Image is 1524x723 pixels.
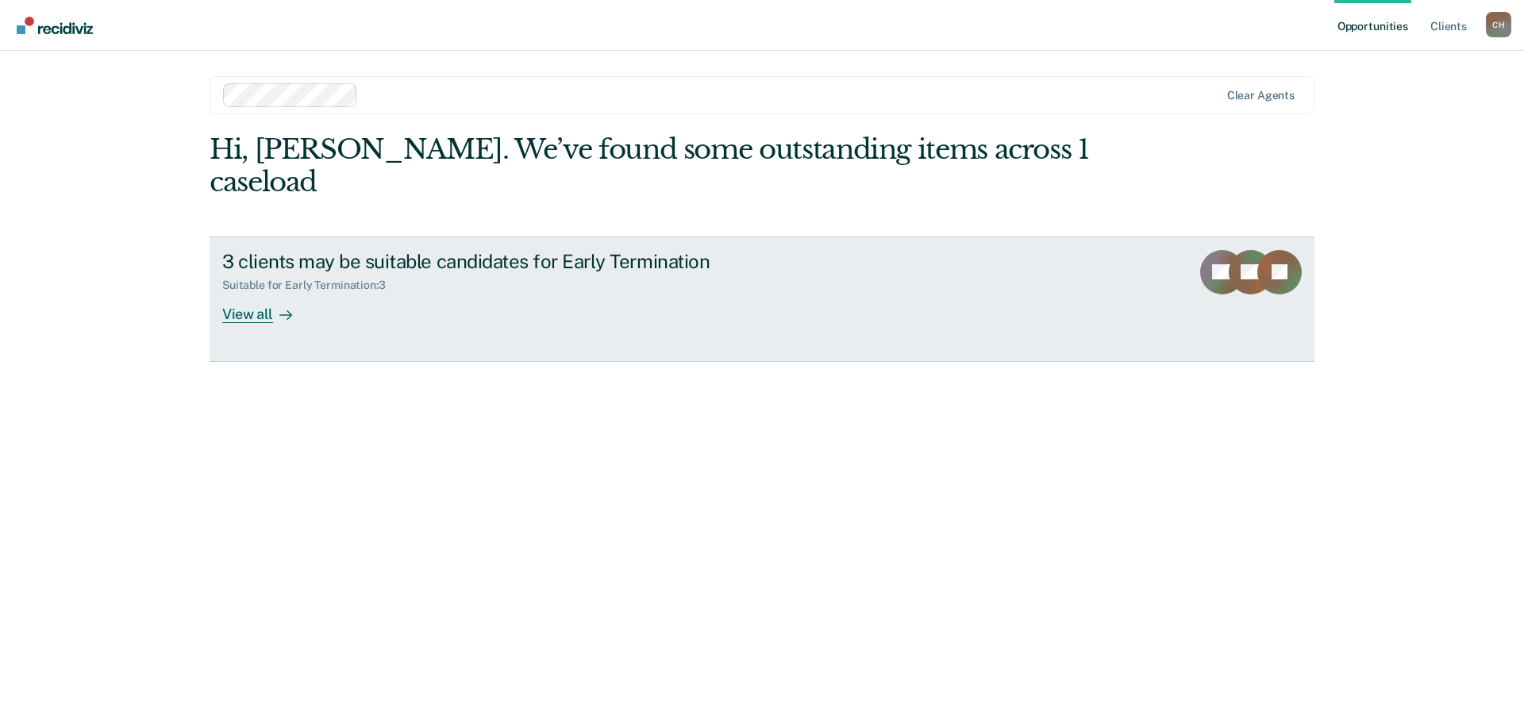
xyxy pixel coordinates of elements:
[222,279,398,292] div: Suitable for Early Termination : 3
[210,237,1314,362] a: 3 clients may be suitable candidates for Early TerminationSuitable for Early Termination:3View all
[222,292,311,323] div: View all
[1227,89,1295,102] div: Clear agents
[1486,12,1511,37] button: Profile dropdown button
[210,133,1094,198] div: Hi, [PERSON_NAME]. We’ve found some outstanding items across 1 caseload
[17,17,93,34] img: Recidiviz
[222,250,779,273] div: 3 clients may be suitable candidates for Early Termination
[1486,12,1511,37] div: C H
